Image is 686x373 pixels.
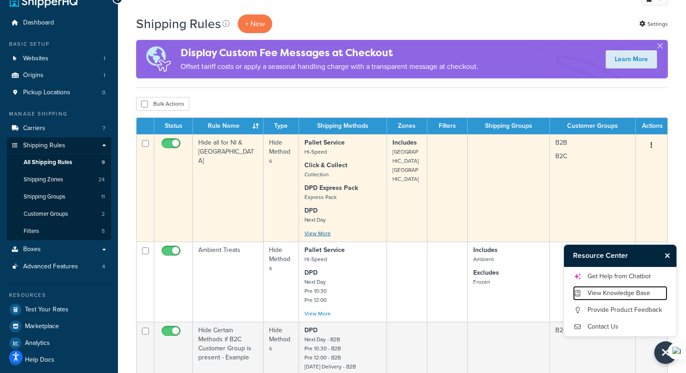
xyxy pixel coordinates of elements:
[7,50,111,67] a: Websites 1
[25,306,69,314] span: Test Your Rates
[25,356,54,364] span: Help Docs
[7,241,111,258] a: Boxes
[304,193,337,201] small: Express Pack
[23,125,45,132] span: Carriers
[7,223,111,240] a: Filters 5
[392,148,419,183] small: [GEOGRAPHIC_DATA] [GEOGRAPHIC_DATA]
[25,339,50,347] span: Analytics
[473,255,494,263] small: Ambient
[606,50,657,68] a: Learn More
[181,45,478,60] h4: Display Custom Fee Messages at Checkout
[102,228,105,235] span: 5
[468,118,550,134] th: Shipping Groups
[7,335,111,351] a: Analytics
[7,318,111,334] a: Marketplace
[23,246,41,253] span: Boxes
[154,118,193,134] th: Status
[639,18,668,30] a: Settings
[264,134,299,242] td: Hide Methods
[427,118,468,134] th: Filters
[7,206,111,223] li: Customer Groups
[7,352,111,368] a: Help Docs
[24,210,68,218] span: Customer Groups
[7,15,111,31] li: Dashboard
[103,125,105,132] span: 7
[304,255,327,263] small: Hi-Speed
[304,206,318,215] strong: DPD
[23,142,65,150] span: Shipping Rules
[7,67,111,84] a: Origins 1
[24,159,72,166] span: All Shipping Rules
[304,148,327,156] small: Hi-Speed
[304,183,358,193] strong: DPD Express Pack
[136,15,221,33] h1: Shipping Rules
[7,258,111,275] li: Advanced Features
[473,268,499,277] strong: Excludes
[7,137,111,154] a: Shipping Rules
[103,55,105,63] span: 1
[7,171,111,188] a: Shipping Zones 24
[555,152,630,161] p: B2C
[102,210,105,218] span: 2
[573,269,667,284] a: Get Help from Chatbot
[264,118,299,134] th: Type
[7,291,111,299] div: Resources
[304,160,348,170] strong: Click & Collect
[102,89,105,97] span: 0
[102,263,105,271] span: 4
[181,60,478,73] p: Offset tariff costs or apply a seasonal handling charge with a transparent message at checkout.
[102,159,105,166] span: 9
[7,40,111,48] div: Basic Setup
[238,15,272,33] p: + New
[661,250,676,261] button: Close Resource Center
[7,84,111,101] a: Pickup Locations 0
[7,67,111,84] li: Origins
[24,228,39,235] span: Filters
[7,120,111,137] a: Carriers 7
[573,303,667,317] a: Provide Product Feedback
[7,110,111,118] div: Manage Shipping
[304,268,318,277] strong: DPD
[304,138,345,147] strong: Pallet Service
[7,206,111,223] a: Customer Groups 2
[7,301,111,318] a: Test Your Rates
[23,89,70,97] span: Pickup Locations
[7,258,111,275] a: Advanced Features 4
[24,176,63,184] span: Shipping Zones
[101,193,105,201] span: 11
[304,278,327,304] small: Next Day Pre 10:30 Pre 12:00
[23,263,78,271] span: Advanced Features
[304,245,345,255] strong: Pallet Service
[7,84,111,101] li: Pickup Locations
[7,50,111,67] li: Websites
[98,176,105,184] span: 24
[7,189,111,205] li: Shipping Groups
[564,245,661,266] h3: Resource Center
[304,325,318,335] strong: DPD
[7,223,111,240] li: Filters
[550,118,636,134] th: Customer Groups
[7,137,111,241] li: Shipping Rules
[136,97,189,111] button: Bulk Actions
[7,171,111,188] li: Shipping Zones
[7,120,111,137] li: Carriers
[25,323,59,330] span: Marketplace
[304,335,356,371] small: Next Day - B2B Pre 10.30 - B2B Pre 12:00 - B2B [DATE] Delivery - B2B
[23,72,44,79] span: Origins
[136,40,181,78] img: duties-banner-06bc72dcb5fe05cb3f9472aba00be2ae8eb53ab6f0d8bb03d382ba314ac3c341.png
[654,341,677,364] button: Close Resource Center
[473,278,490,286] small: Frozen
[103,72,105,79] span: 1
[304,170,329,179] small: Collection
[392,138,417,147] strong: Includes
[299,118,387,134] th: Shipping Methods
[7,154,111,171] a: All Shipping Rules 9
[573,320,667,334] a: Contact Us
[23,19,54,27] span: Dashboard
[304,229,331,237] a: View More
